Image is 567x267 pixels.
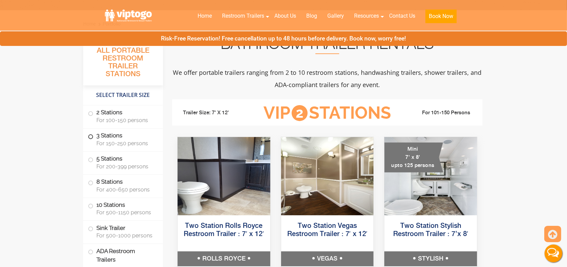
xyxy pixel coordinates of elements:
label: Sink Trailer [88,221,158,242]
label: 8 Stations [88,175,158,196]
span: For 200-399 persons [96,163,155,170]
label: 5 Stations [88,152,158,173]
img: Side view of two station restroom trailer with separate doors for males and females [178,137,270,215]
h3: All Portable Restroom Trailer Stations [83,45,163,85]
span: For 500-1000 persons [96,232,155,239]
a: Contact Us [384,9,420,23]
label: 2 Stations [88,105,158,127]
img: A mini restroom trailer with two separate stations and separate doors for males and females [384,137,477,215]
span: For 500-1150 persons [96,209,155,216]
a: Home [193,9,217,23]
a: About Us [269,9,301,23]
a: Resources [349,9,384,23]
h5: VEGAS [281,251,374,266]
li: Trailer Size: 7' X 12' [177,103,253,123]
label: 10 Stations [88,198,158,219]
a: Blog [301,9,322,23]
a: Two Station Stylish Restroom Trailer : 7’x 8′ [393,222,468,238]
h4: Select Trailer Size [83,89,163,102]
h5: STYLISH [384,251,477,266]
a: Two Station Vegas Restroom Trailer : 7′ x 12′ [287,222,368,238]
label: 3 Stations [88,129,158,150]
h5: ROLLS ROYCE [178,251,270,266]
span: For 150-250 persons [96,140,155,147]
button: Book Now [425,10,457,23]
a: Restroom Trailers [217,9,269,23]
p: We offer portable trailers ranging from 2 to 10 restroom stations, handwashing trailers, shower t... [172,66,482,91]
h3: VIP Stations [253,104,402,122]
a: Two Station Rolls Royce Restroom Trailer : 7′ x 12′ [184,222,264,238]
span: For 400-650 persons [96,186,155,193]
div: Mini 7' x 8' upto 125 persons [384,143,443,172]
button: Live Chat [540,240,567,267]
span: 2 [292,105,308,121]
span: For 100-150 persons [96,117,155,123]
label: ADA Restroom Trailers [88,244,158,267]
h2: Bathroom Trailer Rentals [172,38,482,54]
li: For 101-150 Persons [402,109,478,117]
a: Book Now [420,9,462,27]
a: Gallery [322,9,349,23]
img: Side view of two station restroom trailer with separate doors for males and females [281,137,374,215]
